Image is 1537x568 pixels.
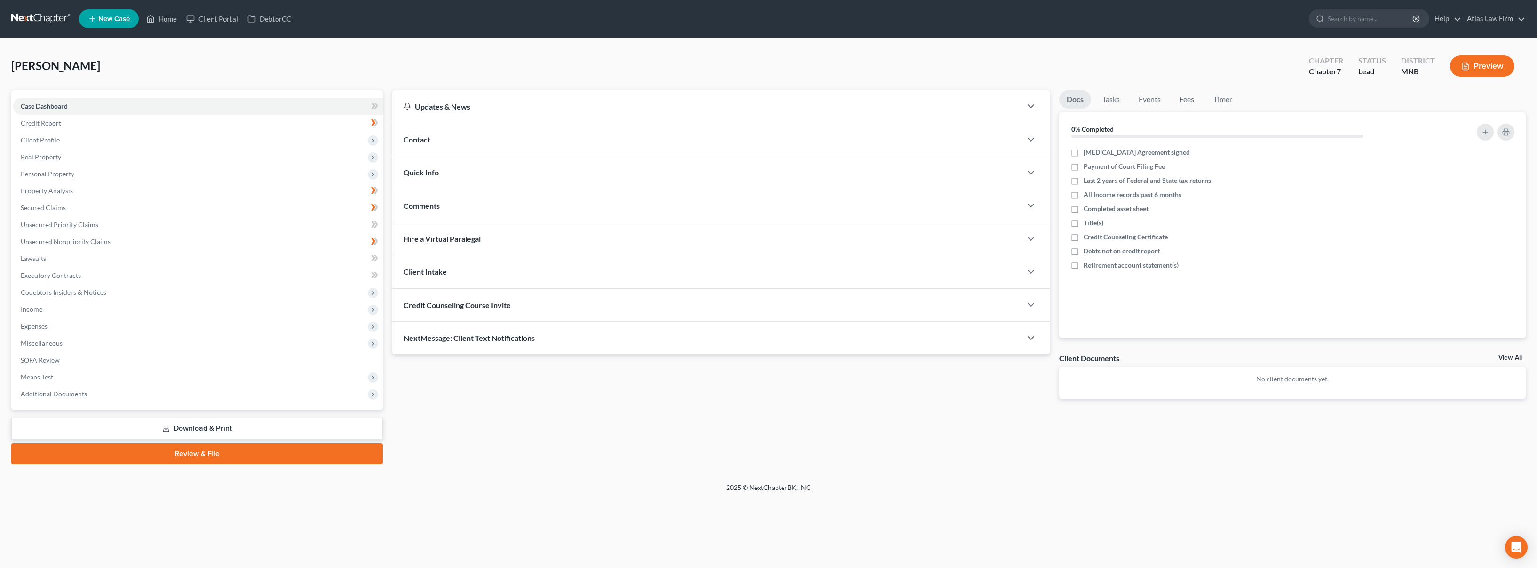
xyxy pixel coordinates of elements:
[21,187,73,195] span: Property Analysis
[404,300,511,309] span: Credit Counseling Course Invite
[1084,176,1211,185] span: Last 2 years of Federal and State tax returns
[404,135,430,144] span: Contact
[1084,232,1168,242] span: Credit Counseling Certificate
[1084,162,1165,171] span: Payment of Court Filing Fee
[1059,90,1091,109] a: Docs
[404,333,535,342] span: NextMessage: Client Text Notifications
[404,201,440,210] span: Comments
[21,373,53,381] span: Means Test
[21,390,87,398] span: Additional Documents
[1328,10,1414,27] input: Search by name...
[404,234,481,243] span: Hire a Virtual Paralegal
[500,483,1037,500] div: 2025 © NextChapterBK, INC
[13,352,383,369] a: SOFA Review
[13,216,383,233] a: Unsecured Priority Claims
[13,250,383,267] a: Lawsuits
[182,10,243,27] a: Client Portal
[1505,536,1528,559] div: Open Intercom Messenger
[1131,90,1168,109] a: Events
[21,119,61,127] span: Credit Report
[1206,90,1240,109] a: Timer
[1401,55,1435,66] div: District
[404,102,1010,111] div: Updates & News
[21,271,81,279] span: Executory Contracts
[1084,260,1179,270] span: Retirement account statement(s)
[142,10,182,27] a: Home
[404,168,439,177] span: Quick Info
[1172,90,1202,109] a: Fees
[1084,218,1103,228] span: Title(s)
[1084,204,1149,213] span: Completed asset sheet
[21,153,61,161] span: Real Property
[11,443,383,464] a: Review & File
[21,254,46,262] span: Lawsuits
[1071,125,1114,133] strong: 0% Completed
[21,237,111,245] span: Unsecured Nonpriority Claims
[1430,10,1461,27] a: Help
[1337,67,1341,76] span: 7
[21,136,60,144] span: Client Profile
[13,267,383,284] a: Executory Contracts
[13,182,383,199] a: Property Analysis
[21,288,106,296] span: Codebtors Insiders & Notices
[1309,55,1343,66] div: Chapter
[1450,55,1514,77] button: Preview
[1401,66,1435,77] div: MNB
[11,59,100,72] span: [PERSON_NAME]
[11,418,383,440] a: Download & Print
[1084,148,1190,157] span: [MEDICAL_DATA] Agreement signed
[1095,90,1127,109] a: Tasks
[21,322,48,330] span: Expenses
[21,102,68,110] span: Case Dashboard
[404,267,447,276] span: Client Intake
[13,98,383,115] a: Case Dashboard
[13,233,383,250] a: Unsecured Nonpriority Claims
[21,305,42,313] span: Income
[1309,66,1343,77] div: Chapter
[1358,66,1386,77] div: Lead
[1059,353,1119,363] div: Client Documents
[1067,374,1519,384] p: No client documents yet.
[1084,246,1160,256] span: Debts not on credit report
[1358,55,1386,66] div: Status
[1498,355,1522,361] a: View All
[21,221,98,229] span: Unsecured Priority Claims
[21,339,63,347] span: Miscellaneous
[1462,10,1525,27] a: Atlas Law Firm
[13,115,383,132] a: Credit Report
[13,199,383,216] a: Secured Claims
[21,170,74,178] span: Personal Property
[21,204,66,212] span: Secured Claims
[243,10,296,27] a: DebtorCC
[1084,190,1181,199] span: All Income records past 6 months
[98,16,130,23] span: New Case
[21,356,60,364] span: SOFA Review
